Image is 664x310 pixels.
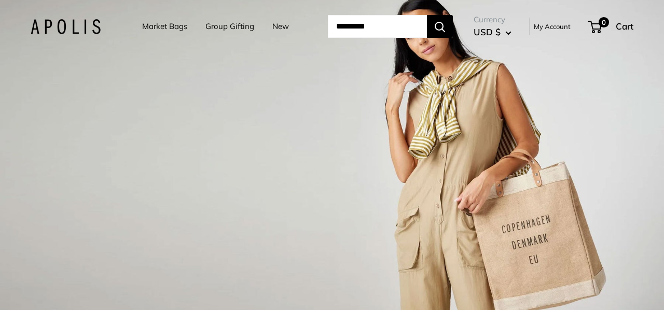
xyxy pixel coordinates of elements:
[31,19,101,34] img: Apolis
[599,17,609,27] span: 0
[474,12,511,27] span: Currency
[328,15,427,38] input: Search...
[205,19,254,34] a: Group Gifting
[474,24,511,40] button: USD $
[272,19,289,34] a: New
[142,19,187,34] a: Market Bags
[474,26,501,37] span: USD $
[616,21,633,32] span: Cart
[534,20,571,33] a: My Account
[589,18,633,35] a: 0 Cart
[427,15,453,38] button: Search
